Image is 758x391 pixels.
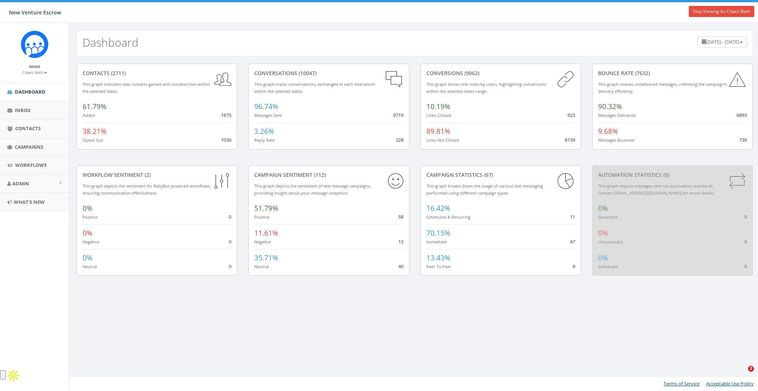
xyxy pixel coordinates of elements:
[22,69,47,75] a: Chaeli Bath
[426,203,450,213] span: 16.42%
[254,203,278,213] span: 51.79%
[598,112,636,118] small: Messages Delivered
[22,70,47,75] small: Chaeli Bath
[598,228,608,238] span: 0%
[221,112,231,118] span: 1675
[573,263,575,270] span: 9
[83,70,231,77] div: contacts
[14,199,45,205] span: What's New
[426,264,451,269] small: Peer To Peer
[662,171,669,178] span: (0)
[229,263,231,270] span: 0
[426,214,470,220] small: Scheduled & Recurring
[9,9,61,16] span: New Venture Escrow
[396,136,403,143] span: 328
[15,144,43,150] span: Campaigns
[83,81,210,94] small: This graph indicates new contacts gained and unsubscribes within the selected dates.
[254,127,274,136] span: 3.26%
[598,214,618,220] small: Successful
[398,263,403,270] span: 40
[426,127,450,136] span: 89.81%
[254,70,403,77] div: conversations
[598,264,618,269] small: Scheduled
[254,239,271,245] small: Negative
[598,127,618,136] span: 9.68%
[426,81,546,94] small: This graph shows link clicks by users, highlighting conversions within the selected dates range.
[229,213,231,220] span: 0
[398,238,403,245] span: 13
[737,112,747,118] span: 6893
[426,171,575,179] div: Campaign Statistics
[254,102,278,111] span: 96.74%
[598,102,622,111] span: 90.32%
[483,171,493,178] span: (67)
[565,136,575,143] span: 8139
[83,228,93,238] span: 0%
[15,88,46,95] span: Dashboard
[83,102,107,111] span: 61.79%
[83,203,93,213] span: 0%
[426,183,543,196] small: This graph breaks down the usage of various text messaging performed using different campaign types.
[426,228,450,238] span: 70.15%
[598,203,608,213] span: 0%
[83,127,107,136] span: 38.21%
[229,238,231,245] span: 0
[393,112,403,118] span: 9719
[83,171,231,179] div: Workflow Sentiment
[426,253,450,263] span: 13.43%
[706,380,754,387] a: Acceptable Use Policy
[733,366,751,384] iframe: Intercom live chat
[15,107,31,114] span: Inbox
[15,162,47,168] span: Workflows
[83,183,211,196] small: This graph depicts the sentiment for RallyBot-powered workflows, ensuring communication effective...
[143,171,151,178] span: (2)
[83,264,97,269] small: Neutral
[83,36,138,48] h2: Dashboard
[12,180,29,187] span: Admin
[254,137,275,143] small: Reply Rate
[664,380,700,387] a: Terms of Service
[110,70,126,77] span: (2711)
[744,213,747,220] span: 0
[570,213,575,220] span: 11
[744,238,747,245] span: 0
[567,112,575,118] span: 923
[598,171,747,179] div: Automation Statistics
[398,213,403,220] span: 58
[634,70,650,77] span: (7632)
[83,112,95,118] small: Added
[312,171,326,178] span: (112)
[297,70,316,77] span: (10047)
[598,70,747,77] div: Bounce Rate
[29,64,40,69] small: Name
[254,253,278,263] span: 35.71%
[426,239,447,245] small: Immediate
[689,6,754,17] a: Stop Viewing As Chaeli Bath
[707,38,739,45] span: [DATE] - [DATE]
[221,136,231,143] span: 1036
[598,137,634,143] small: Messages Bounced
[254,214,269,220] small: Positive
[254,171,403,179] div: Campaign Sentiment
[83,214,98,220] small: Positive
[598,81,727,94] small: This graph reveals undelivered messages, reflecting the campaign's delivery efficiency.
[598,239,623,245] small: Unsuccessful
[744,263,747,270] span: 0
[748,366,754,372] span: 2
[598,253,608,263] span: 0%
[254,81,375,94] small: This graph tracks conversations, exchanged in each interaction within the selected dates.
[6,368,21,383] img: Apollo
[739,136,747,143] span: 739
[426,70,575,77] div: conversions
[21,30,48,58] img: Rally_Corp_Icon_1.png
[426,102,450,111] span: 10.19%
[83,137,103,143] small: Opted Out
[15,125,41,132] span: Contacts
[426,112,451,118] small: Links Clicked
[463,70,479,77] span: (9062)
[570,238,575,245] span: 47
[83,239,99,245] small: Negative
[83,253,93,263] span: 0%
[254,112,282,118] small: Messages Sent
[254,264,269,269] small: Neutral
